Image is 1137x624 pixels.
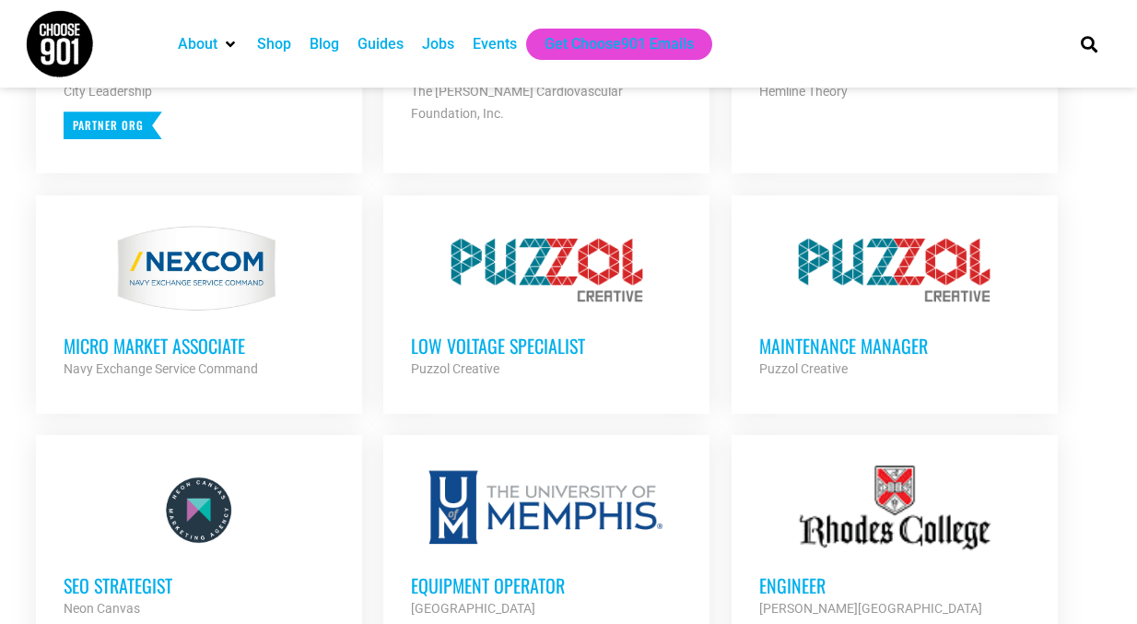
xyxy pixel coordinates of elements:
h3: Engineer [759,573,1030,597]
strong: Navy Exchange Service Command [64,361,258,376]
nav: Main nav [169,29,1049,60]
div: Search [1074,29,1105,59]
a: Shop [257,33,291,55]
h3: MICRO MARKET ASSOCIATE [64,334,334,358]
h3: Maintenance Manager [759,334,1030,358]
a: Guides [358,33,404,55]
h3: Equipment Operator [411,573,682,597]
strong: Puzzol Creative [759,361,848,376]
strong: City Leadership [64,84,152,99]
p: Partner Org [64,112,162,139]
strong: Puzzol Creative [411,361,499,376]
a: Events [473,33,517,55]
h3: SEO Strategist [64,573,334,597]
a: Jobs [422,33,454,55]
strong: [PERSON_NAME][GEOGRAPHIC_DATA] [759,601,982,616]
div: About [169,29,248,60]
a: MICRO MARKET ASSOCIATE Navy Exchange Service Command [36,195,362,407]
strong: Neon Canvas [64,601,140,616]
strong: [GEOGRAPHIC_DATA] [411,601,535,616]
a: Blog [310,33,339,55]
a: Low Voltage Specialist Puzzol Creative [383,195,709,407]
a: About [178,33,217,55]
a: Maintenance Manager Puzzol Creative [732,195,1058,407]
h3: Low Voltage Specialist [411,334,682,358]
a: Get Choose901 Emails [545,33,694,55]
strong: Hemline Theory [759,84,848,99]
